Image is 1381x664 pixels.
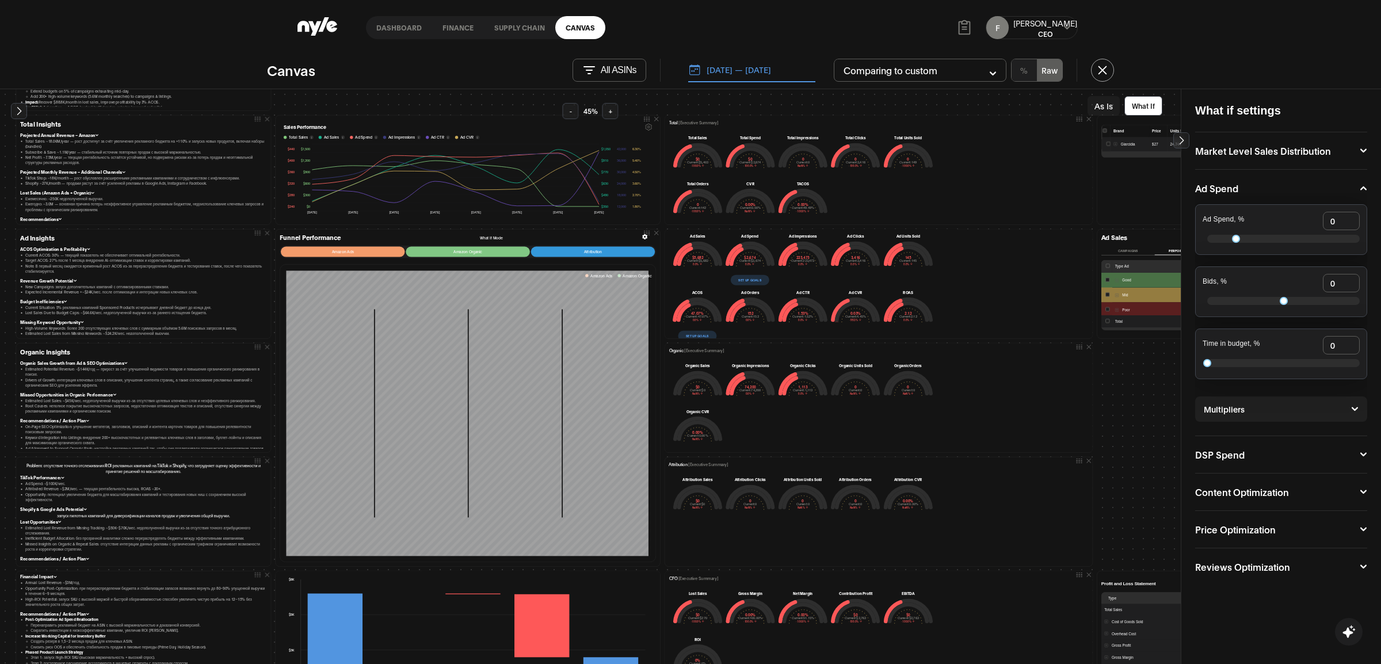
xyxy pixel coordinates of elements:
button: Expand row [1113,142,1117,146]
h4: Current: 0.00% [883,502,933,505]
div: NaN% [726,209,775,213]
button: % [1012,59,1037,81]
div: ROI [673,636,723,642]
div: Organic CVR [673,409,723,414]
button: What If [1124,96,1162,116]
h4: Projected Annual Revenue – Amazon [20,132,266,138]
li: Opportunity Post-Optimization: при перераспределении бюджета и стабилизации запасов возможно верн... [25,585,266,596]
div: EBITDA [883,591,933,596]
h4: Projected Monthly Revenue – Additional Channels [20,169,266,175]
tspan: $630 [601,181,608,185]
li: Lost Sales Due to Budget Caps: ~$64.6K/мес. недополученной выручки из-за раннего истощения бюджета. [25,310,266,315]
p: All ASINs [601,65,636,75]
div: Contribution Profit [831,591,880,596]
div: Organic Sales [673,363,723,368]
td: Total [1112,315,1215,328]
h3: Total Insights [20,120,266,128]
h1: Sales Performance [284,123,326,132]
li: Current ACOS: 30% — текущий показатель не обеспечивает оптимальной рентабельности. [25,252,266,257]
tspan: 5.40% [632,158,641,162]
td: Poor [1112,302,1215,317]
a: finance [432,16,484,39]
li: Expected Incremental Revenue: +~$24K/мес. после оптимизации и интеграции новых ключевых слов. [25,289,266,294]
li: Note: В первый месяц ожидается временный рост ACOS из-за перераспределения бюджета и тестирования... [25,263,266,274]
h3: Ad Insights [20,234,266,242]
li: Opportunity: потенциал увеличения бюджета для масштабирования кампаний и тестирования новых ниш с... [25,492,266,503]
button: Ad Spend [1195,184,1367,193]
li: Перенаправить рекламный бюджет на ASIN с высокой маржинальностью и доказанной конверсией. [30,622,266,627]
h4: Current: 100.00% [726,616,775,619]
div: -100.0% [831,620,880,624]
tspan: $1,200 [301,158,310,162]
h4: Current: $270 [673,616,723,619]
li: Ad section — ACOS, budget inefficiencies, missing keyword potential. [25,105,266,110]
h3: Funnel Performance [280,234,341,242]
button: i [476,136,479,139]
th: Brand [1111,125,1150,138]
tspan: $5K [288,613,294,617]
li: Total Sales: ~18.06M/year — рост достигнут за счёт увеличения рекламного бюджета на +110% и запус... [25,138,266,149]
span: Ad Spend [355,135,372,140]
h4: Recommendations / Action Plan [20,556,266,562]
tspan: $0 [307,204,310,208]
li: Ежемесячно: ~250K недополученной выручки. [25,196,266,201]
div: NaN% [883,392,933,396]
h4: Current: $2,763 [831,616,880,619]
h4: Current: 152 [726,315,775,318]
span: [Executive Summary] [678,120,719,125]
div: Total Sales [673,135,723,140]
div: Organic Units Sold [831,363,880,368]
li: Создать резерв в 1,5–2 месяца продаж для ключевых ASIN. [30,639,266,644]
li: Keyword Integration into Listings: внедрение 200+ высокочастотных и релевантных ключевых слов в з... [25,434,266,445]
tspan: $400 [288,158,295,162]
h4: Current: 51.15% [778,616,827,619]
li: Recover $88.8K/month in lost sales, improve profitability by 3% ACOS. [25,99,266,104]
button: Expand row [1104,655,1108,659]
button: i [341,136,345,139]
div: CEO [1013,29,1077,39]
tspan: $600 [303,181,310,185]
h4: Bids, % [1203,278,1227,286]
tspan: 30,000 [617,170,626,174]
tspan: $910 [601,158,608,162]
a: Dashboard [366,16,432,39]
td: Gross Profit [1101,640,1248,652]
h4: Current: 0 [831,502,880,505]
h4: Organic Sales Growth from Ad & SEO Optimizations [20,360,266,366]
tspan: 36,000 [617,158,626,162]
h4: Current: $2,674 [725,259,775,262]
button: Amazon Ads [281,247,405,257]
h4: Current: 3,416 [831,259,880,262]
div: 0.0% [831,262,880,266]
div: Total Orders [673,181,723,186]
h4: TikTok Performance: [20,475,266,481]
h4: Ad Spend, % [1203,216,1244,224]
div: 0.0% [726,318,775,322]
li: Missed Insights on Organic & Repeat Sales: отсутствие интеграции данных рекламы с органическим тр... [25,541,266,552]
tspan: $300 [303,193,310,197]
h4: Current: 47.07% [673,315,722,318]
div: NaN% [778,164,827,168]
h4: Missed Opportunities in Organic Performance [20,391,266,398]
tspan: $440 [288,147,295,151]
h4: Current: 142 [673,207,723,209]
p: Total [669,120,718,126]
span: Total Sales [289,135,308,140]
div: Attribution Sales [673,477,723,482]
h4: Current: 1,113 [778,388,827,391]
li: Снизить риск OOS и обеспечить стабильность продаж в пиковые периоды (Prime Day, Holiday Season). [30,644,266,649]
div: Ad Clicks [831,234,880,239]
div: Lost Sales [673,591,723,596]
li: Inefficient Budget Allocation: без прозрачной аналитики сложно перераспределять бюджеты между эфф... [25,536,266,541]
div: 0.0% [883,262,933,266]
tspan: $770 [601,170,608,174]
h4: Recommendations / Action Plan [20,417,266,423]
tspan: [DATE] [471,211,481,214]
td: 24.74% [1168,138,1192,151]
button: Amazon Organic [617,273,651,278]
h4: Current: 2.12 [883,315,933,318]
div: NaN% [831,506,880,510]
tspan: $490 [601,193,608,197]
h4: Revenue Growth Potential [20,277,266,284]
li: Shopify: ~27K/month — продажи растут за счёт усиленной рекламы в Google Ads, Instagram и Facebook. [25,180,266,185]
